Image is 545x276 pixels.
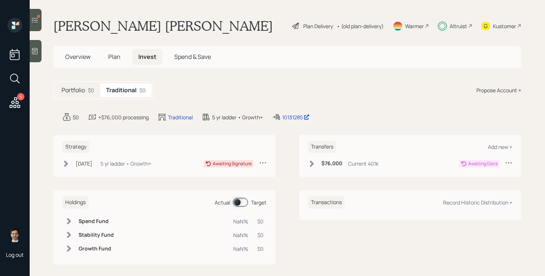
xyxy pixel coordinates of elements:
[79,246,114,252] h6: Growth Fund
[468,160,498,167] div: Awaiting Docs
[213,160,252,167] div: Awaiting Signature
[106,87,136,94] h5: Traditional
[79,232,114,238] h6: Stability Fund
[6,251,24,258] div: Log out
[493,22,516,30] div: Kustomer
[251,199,267,206] div: Target
[88,86,94,94] div: $0
[488,143,512,150] div: Add new +
[348,160,379,167] div: Current 401k
[257,245,264,253] div: $0
[233,245,248,253] div: NaN%
[405,22,424,30] div: Warmer
[303,22,333,30] div: Plan Delivery
[73,113,79,121] div: $0
[337,22,384,30] div: • (old plan-delivery)
[98,113,149,121] div: +$76,000 processing
[443,199,512,206] div: Record Historic Distribution +
[476,86,521,94] div: Propose Account +
[308,141,336,153] h6: Transfers
[7,227,22,242] img: jonah-coleman-headshot.png
[17,93,24,100] div: 5
[257,231,264,239] div: $0
[108,53,120,61] span: Plan
[138,53,156,61] span: Invest
[79,218,114,225] h6: Spend Fund
[257,217,264,225] div: $0
[321,160,342,167] h6: $76,000
[53,18,273,34] h1: [PERSON_NAME] [PERSON_NAME]
[62,141,89,153] h6: Strategy
[62,87,85,94] h5: Portfolio
[282,113,310,121] div: 10131285
[139,86,146,94] div: $0
[212,113,263,121] div: 5 yr ladder • Growth+
[308,196,345,209] h6: Transactions
[168,113,193,121] div: Traditional
[450,22,467,30] div: Altruist
[233,231,248,239] div: NaN%
[233,217,248,225] div: NaN%
[100,160,151,167] div: 5 yr ladder • Growth+
[174,53,211,61] span: Spend & Save
[62,196,89,209] h6: Holdings
[215,199,230,206] div: Actual
[65,53,90,61] span: Overview
[76,160,92,167] div: [DATE]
